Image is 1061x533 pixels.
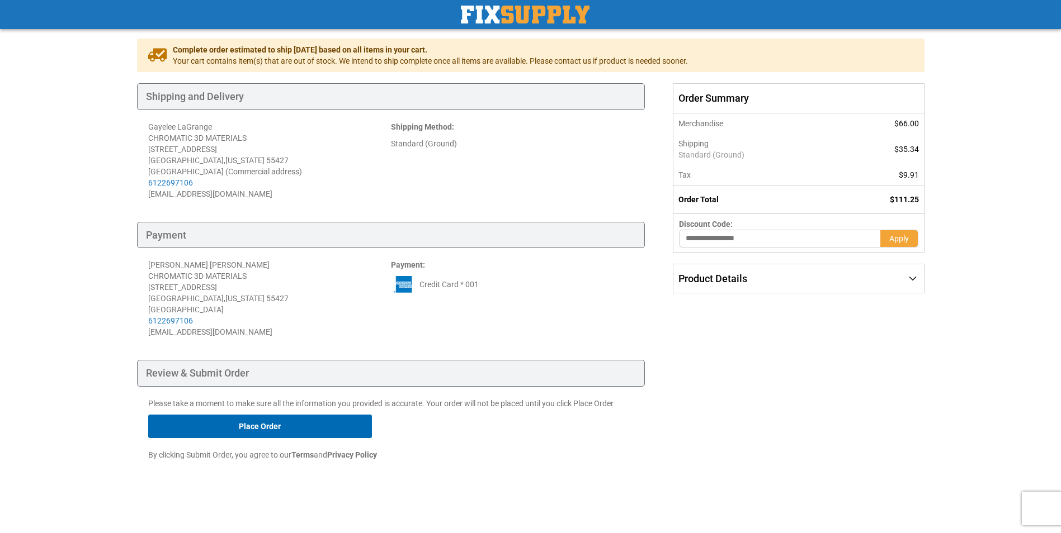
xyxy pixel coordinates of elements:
[327,450,377,459] strong: Privacy Policy
[148,178,193,187] a: 6122697106
[899,170,919,179] span: $9.91
[391,276,634,293] div: Credit Card * 001
[137,222,645,249] div: Payment
[679,220,733,229] span: Discount Code:
[461,6,590,23] img: Fix Industrial Supply
[137,360,645,387] div: Review & Submit Order
[678,273,747,284] span: Product Details
[148,449,634,460] p: By clicking Submit Order, you agree to our and
[678,195,719,204] strong: Order Total
[291,450,314,459] strong: Terms
[173,44,688,55] span: Complete order estimated to ship [DATE] based on all items in your cart.
[889,234,909,243] span: Apply
[673,113,838,134] th: Merchandise
[225,156,265,165] span: [US_STATE]
[391,260,423,269] span: Payment
[391,276,417,293] img: ae.png
[148,398,634,409] p: Please take a moment to make sure all the information you provided is accurate. Your order will n...
[673,165,838,185] th: Tax
[880,230,918,248] button: Apply
[391,138,634,149] div: Standard (Ground)
[148,327,272,336] span: [EMAIL_ADDRESS][DOMAIN_NAME]
[148,259,391,326] div: [PERSON_NAME] [PERSON_NAME] CHROMATIC 3D MATERIALS [STREET_ADDRESS] [GEOGRAPHIC_DATA] , 55427 [GE...
[148,121,391,199] address: Gayelee LaGrange CHROMATIC 3D MATERIALS [STREET_ADDRESS] [GEOGRAPHIC_DATA] , 55427 [GEOGRAPHIC_DA...
[890,195,919,204] span: $111.25
[894,145,919,154] span: $35.34
[173,55,688,66] span: Your cart contains item(s) that are out of stock. We intend to ship complete once all items are a...
[225,294,265,303] span: [US_STATE]
[673,83,924,113] span: Order Summary
[678,139,709,148] span: Shipping
[391,260,425,269] strong: :
[148,415,372,438] button: Place Order
[137,83,645,110] div: Shipping and Delivery
[894,119,919,128] span: $66.00
[391,122,452,131] span: Shipping Method
[148,189,272,198] span: [EMAIL_ADDRESS][DOMAIN_NAME]
[148,316,193,325] a: 6122697106
[461,6,590,23] a: store logo
[391,122,454,131] strong: :
[678,149,832,160] span: Standard (Ground)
